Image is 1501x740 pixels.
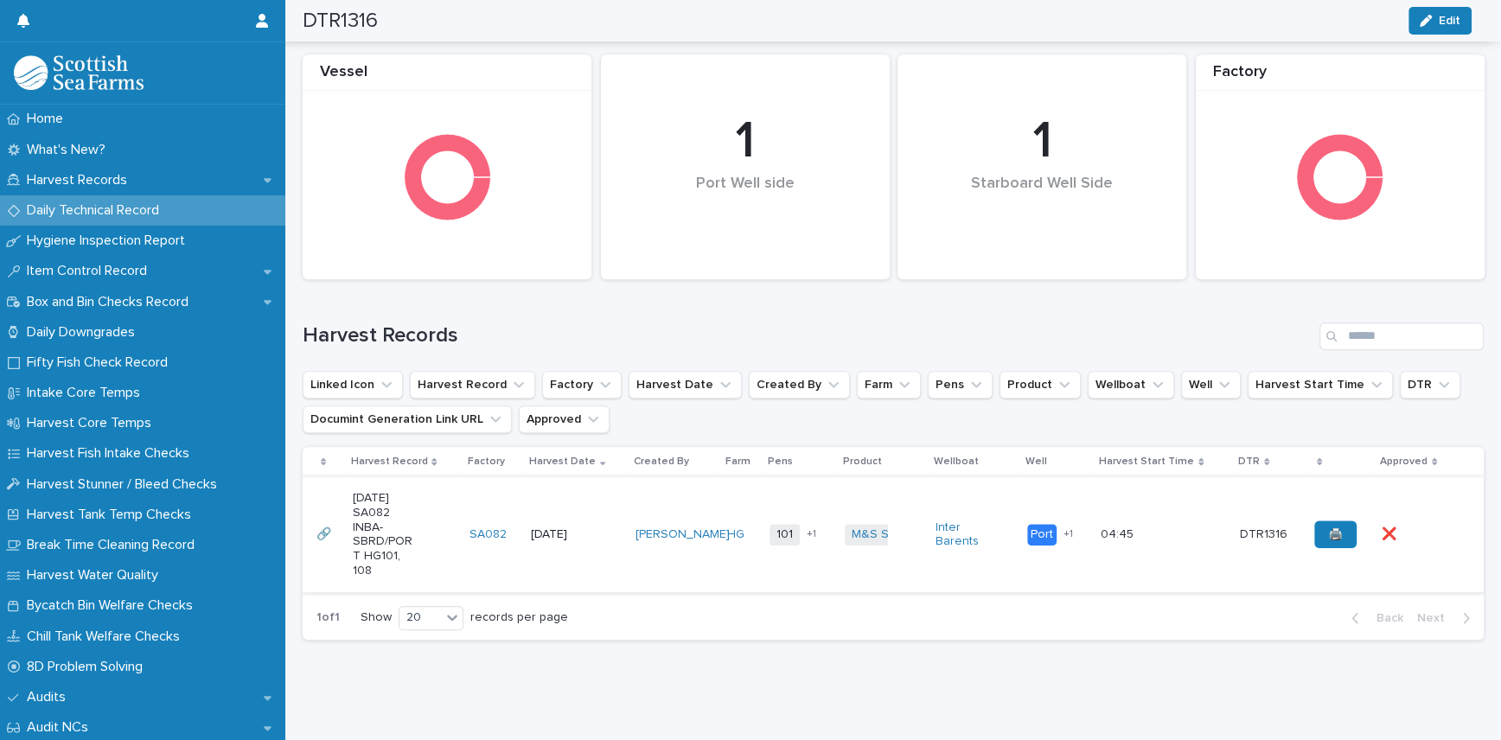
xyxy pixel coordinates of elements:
[1410,610,1484,626] button: Next
[20,142,119,158] p: What's New?
[1319,322,1484,350] input: Search
[630,111,860,173] div: 1
[1063,529,1073,539] span: + 1
[529,452,596,471] p: Harvest Date
[20,507,205,523] p: Harvest Tank Temp Checks
[1027,524,1057,545] div: Port
[20,202,173,219] p: Daily Technical Record
[20,415,165,431] p: Harvest Core Temps
[20,111,77,127] p: Home
[470,610,568,625] p: records per page
[1400,371,1460,399] button: DTR
[1408,7,1472,35] button: Edit
[852,527,917,542] a: M&S Select
[936,520,997,550] a: Inter Barents
[634,452,689,471] p: Created By
[1240,524,1291,542] p: DTR1316
[636,527,730,542] a: [PERSON_NAME]
[1417,612,1455,624] span: Next
[726,527,744,542] a: HG
[843,452,882,471] p: Product
[303,476,1484,592] tr: 🔗🔗 [DATE] SA082 INBA-SBRD/PORT HG101, 108SA082 [DATE][PERSON_NAME] HG 101+1M&S Select Inter Baren...
[20,537,208,553] p: Break Time Cleaning Record
[20,567,172,584] p: Harvest Water Quality
[20,233,199,249] p: Hygiene Inspection Report
[20,476,231,493] p: Harvest Stunner / Bleed Checks
[1382,524,1400,542] p: ❌
[20,263,161,279] p: Item Control Record
[303,323,1313,348] h1: Harvest Records
[1181,371,1241,399] button: Well
[1314,520,1357,548] a: 🖨️
[20,445,203,462] p: Harvest Fish Intake Checks
[468,452,505,471] p: Factory
[1025,452,1047,471] p: Well
[361,610,392,625] p: Show
[350,452,427,471] p: Harvest Record
[1366,612,1403,624] span: Back
[531,527,592,542] p: [DATE]
[20,689,80,705] p: Audits
[20,172,141,188] p: Harvest Records
[749,371,850,399] button: Created By
[303,63,591,92] div: Vessel
[1238,452,1260,471] p: DTR
[1328,528,1343,540] span: 🖨️
[928,371,993,399] button: Pens
[399,609,441,627] div: 20
[934,452,979,471] p: Wellboat
[20,628,194,645] p: Chill Tank Welfare Checks
[1380,452,1428,471] p: Approved
[1248,371,1393,399] button: Harvest Start Time
[316,524,335,542] p: 🔗
[1439,15,1460,27] span: Edit
[20,385,154,401] p: Intake Core Temps
[1000,371,1081,399] button: Product
[20,294,202,310] p: Box and Bin Checks Record
[927,175,1157,229] div: Starboard Well Side
[14,55,144,90] img: mMrefqRFQpe26GRNOUkG
[725,452,750,471] p: Farm
[1101,524,1137,542] p: 04:45
[1338,610,1410,626] button: Back
[20,354,182,371] p: Fifty Fish Check Record
[1099,452,1194,471] p: Harvest Start Time
[857,371,921,399] button: Farm
[303,371,403,399] button: Linked Icon
[352,491,413,578] p: [DATE] SA082 INBA-SBRD/PORT HG101, 108
[1088,371,1174,399] button: Wellboat
[469,527,507,542] a: SA082
[927,111,1157,173] div: 1
[542,371,622,399] button: Factory
[303,596,354,639] p: 1 of 1
[630,175,860,229] div: Port Well side
[303,405,512,433] button: Documint Generation Link URL
[20,719,102,736] p: Audit NCs
[519,405,610,433] button: Approved
[629,371,742,399] button: Harvest Date
[768,452,793,471] p: Pens
[20,324,149,341] p: Daily Downgrades
[410,371,535,399] button: Harvest Record
[303,9,378,34] h2: DTR1316
[807,529,816,539] span: + 1
[20,659,156,675] p: 8D Problem Solving
[20,597,207,614] p: Bycatch Bin Welfare Checks
[770,524,800,545] span: 101
[1196,63,1485,92] div: Factory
